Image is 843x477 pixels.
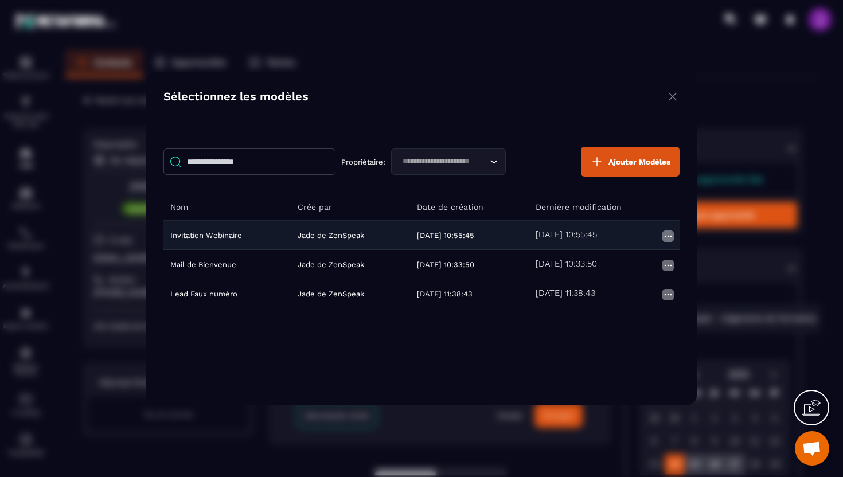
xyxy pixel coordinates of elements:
td: [DATE] 10:55:45 [410,221,529,250]
input: Search for option [399,155,487,168]
td: Jade de ZenSpeak [291,250,410,279]
h4: Sélectionnez les modèles [163,89,309,106]
h5: [DATE] 11:38:43 [536,288,595,299]
th: Nom [163,194,291,221]
th: Dernière modification [529,194,680,221]
td: Lead Faux numéro [163,279,291,308]
div: Ouvrir le chat [795,431,829,466]
img: plus [590,155,604,169]
td: Mail de Bienvenue [163,250,291,279]
p: Propriétaire: [341,158,385,166]
h5: [DATE] 10:33:50 [536,259,597,270]
h5: [DATE] 10:55:45 [536,229,597,241]
td: [DATE] 11:38:43 [410,279,529,308]
span: Ajouter Modèles [608,158,670,166]
img: more icon [661,229,675,243]
td: [DATE] 10:33:50 [410,250,529,279]
th: Créé par [291,194,410,221]
td: Jade de ZenSpeak [291,279,410,308]
img: more icon [661,259,675,272]
td: Invitation Webinaire [163,221,291,250]
button: Ajouter Modèles [581,147,680,177]
div: Search for option [391,148,506,175]
th: Date de création [410,194,529,221]
img: close [666,89,680,104]
td: Jade de ZenSpeak [291,221,410,250]
img: more icon [661,288,675,302]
